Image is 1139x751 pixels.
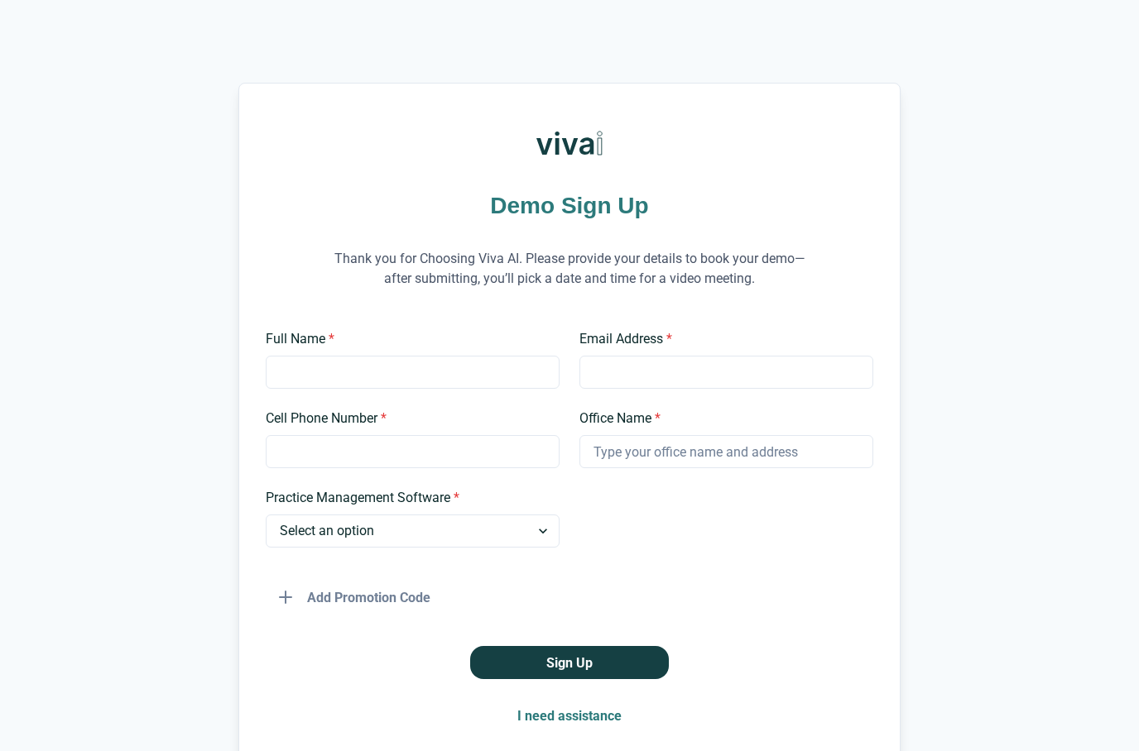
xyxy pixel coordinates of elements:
[266,581,444,614] button: Add Promotion Code
[266,409,550,428] label: Cell Phone Number
[266,189,873,222] h1: Demo Sign Up
[321,228,818,309] p: Thank you for Choosing Viva AI. Please provide your details to book your demo—after submitting, y...
[470,646,669,679] button: Sign Up
[266,329,550,349] label: Full Name
[504,699,635,732] button: I need assistance
[579,329,863,349] label: Email Address
[266,488,550,508] label: Practice Management Software
[536,110,603,176] img: Viva AI Logo
[579,409,863,428] label: Office Name
[579,435,873,468] input: Type your office name and address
